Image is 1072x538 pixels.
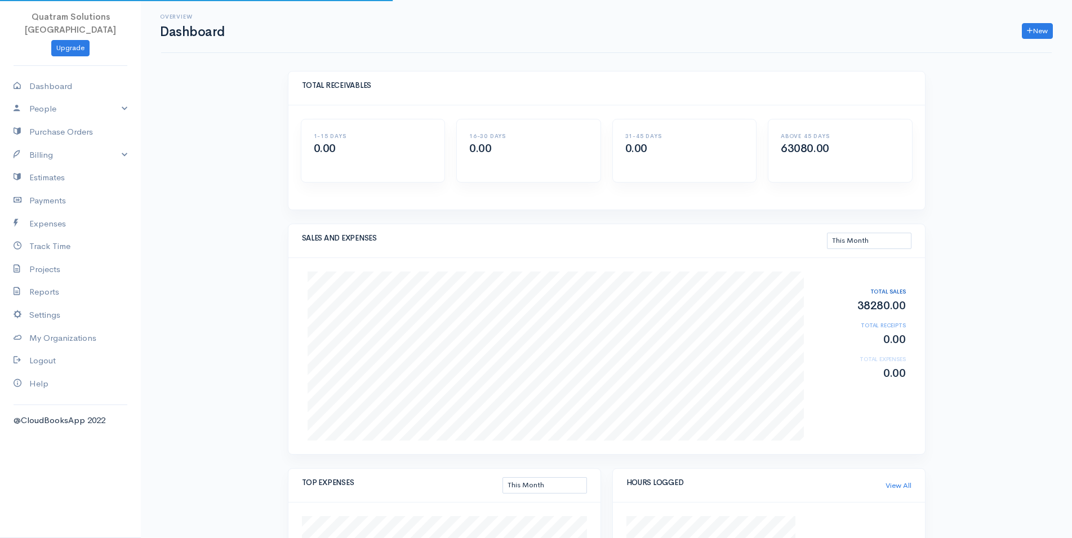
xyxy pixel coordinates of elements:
h6: TOTAL SALES [815,288,905,295]
h6: Overview [160,14,225,20]
h6: ABOVE 45 DAYS [781,133,900,139]
span: 0.00 [625,141,647,155]
h2: 0.00 [815,334,905,346]
h5: TOP EXPENSES [302,479,502,487]
span: 0.00 [469,141,491,155]
div: @CloudBooksApp 2022 [14,414,127,427]
h6: 16-30 DAYS [469,133,588,139]
a: View All [886,480,911,491]
a: Upgrade [51,40,90,56]
h5: SALES AND EXPENSES [302,234,827,242]
h2: 0.00 [815,367,905,380]
h6: TOTAL RECEIPTS [815,322,905,328]
span: 63080.00 [781,141,829,155]
h6: 1-15 DAYS [314,133,433,139]
h2: 38280.00 [815,300,905,312]
h6: 31-45 DAYS [625,133,744,139]
a: New [1022,23,1053,39]
h1: Dashboard [160,25,225,39]
span: Quatram Solutions [GEOGRAPHIC_DATA] [25,11,116,35]
h5: HOURS LOGGED [626,479,886,487]
span: 0.00 [314,141,336,155]
h6: TOTAL EXPENSES [815,356,905,362]
h5: TOTAL RECEIVABLES [302,82,911,90]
